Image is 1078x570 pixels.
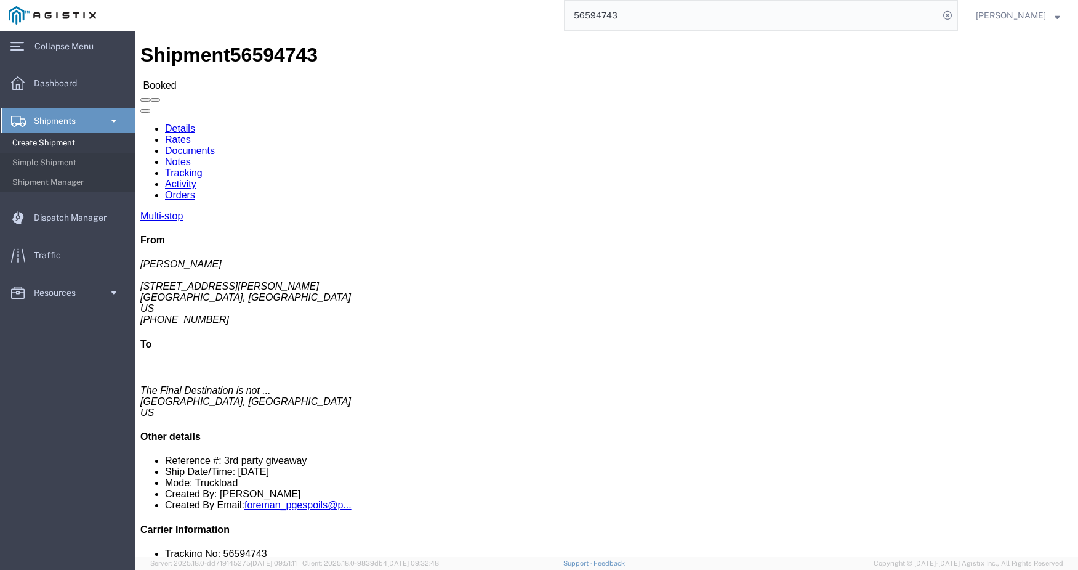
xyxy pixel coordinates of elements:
[251,560,297,567] span: [DATE] 09:51:11
[976,9,1046,22] span: Lorretta Ayala
[34,71,86,96] span: Dashboard
[34,243,70,267] span: Traffic
[12,150,126,175] span: Simple Shipment
[563,560,594,567] a: Support
[1,243,135,267] a: Traffic
[593,560,625,567] a: Feedback
[387,560,439,567] span: [DATE] 09:32:48
[9,6,96,25] img: logo
[12,131,126,155] span: Create Shipment
[12,170,126,195] span: Shipment Manager
[34,205,115,230] span: Dispatch Manager
[1,108,135,133] a: Shipments
[34,34,102,59] span: Collapse Menu
[1,205,135,230] a: Dispatch Manager
[874,558,1063,569] span: Copyright © [DATE]-[DATE] Agistix Inc., All Rights Reserved
[1,280,135,305] a: Resources
[302,560,439,567] span: Client: 2025.18.0-9839db4
[975,8,1061,23] button: [PERSON_NAME]
[150,560,297,567] span: Server: 2025.18.0-dd719145275
[135,31,1078,557] iframe: FS Legacy Container
[34,108,84,133] span: Shipments
[1,71,135,96] a: Dashboard
[34,280,84,305] span: Resources
[565,1,939,30] input: Search for shipment number, reference number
